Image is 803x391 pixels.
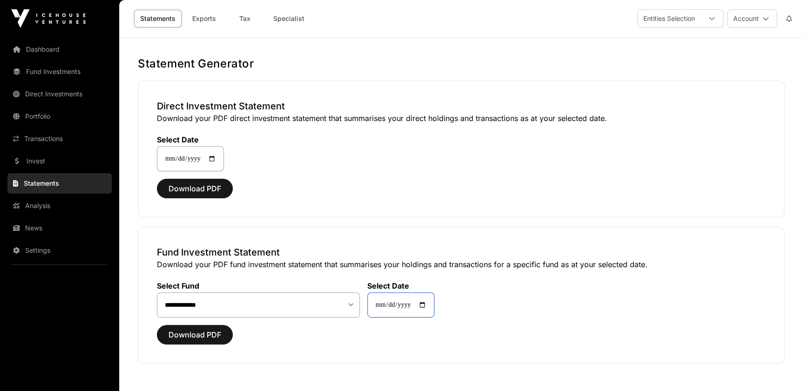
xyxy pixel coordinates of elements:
[7,61,112,82] a: Fund Investments
[727,9,777,28] button: Account
[157,188,233,197] a: Download PDF
[157,246,765,259] h3: Fund Investment Statement
[638,10,701,27] div: Entities Selection
[7,195,112,216] a: Analysis
[169,329,221,340] span: Download PDF
[11,9,86,28] img: Icehouse Ventures Logo
[157,135,224,144] label: Select Date
[134,10,182,27] a: Statements
[157,325,233,344] button: Download PDF
[267,10,310,27] a: Specialist
[157,334,233,344] a: Download PDF
[157,179,233,198] button: Download PDF
[7,240,112,261] a: Settings
[7,173,112,194] a: Statements
[169,183,221,194] span: Download PDF
[7,106,112,127] a: Portfolio
[138,56,784,71] h1: Statement Generator
[157,100,765,113] h3: Direct Investment Statement
[7,218,112,238] a: News
[7,84,112,104] a: Direct Investments
[756,346,803,391] iframe: Chat Widget
[7,39,112,60] a: Dashboard
[7,151,112,171] a: Invest
[367,281,434,290] label: Select Date
[7,128,112,149] a: Transactions
[157,113,765,124] p: Download your PDF direct investment statement that summarises your direct holdings and transactio...
[157,281,360,290] label: Select Fund
[226,10,263,27] a: Tax
[157,259,765,270] p: Download your PDF fund investment statement that summarises your holdings and transactions for a ...
[185,10,223,27] a: Exports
